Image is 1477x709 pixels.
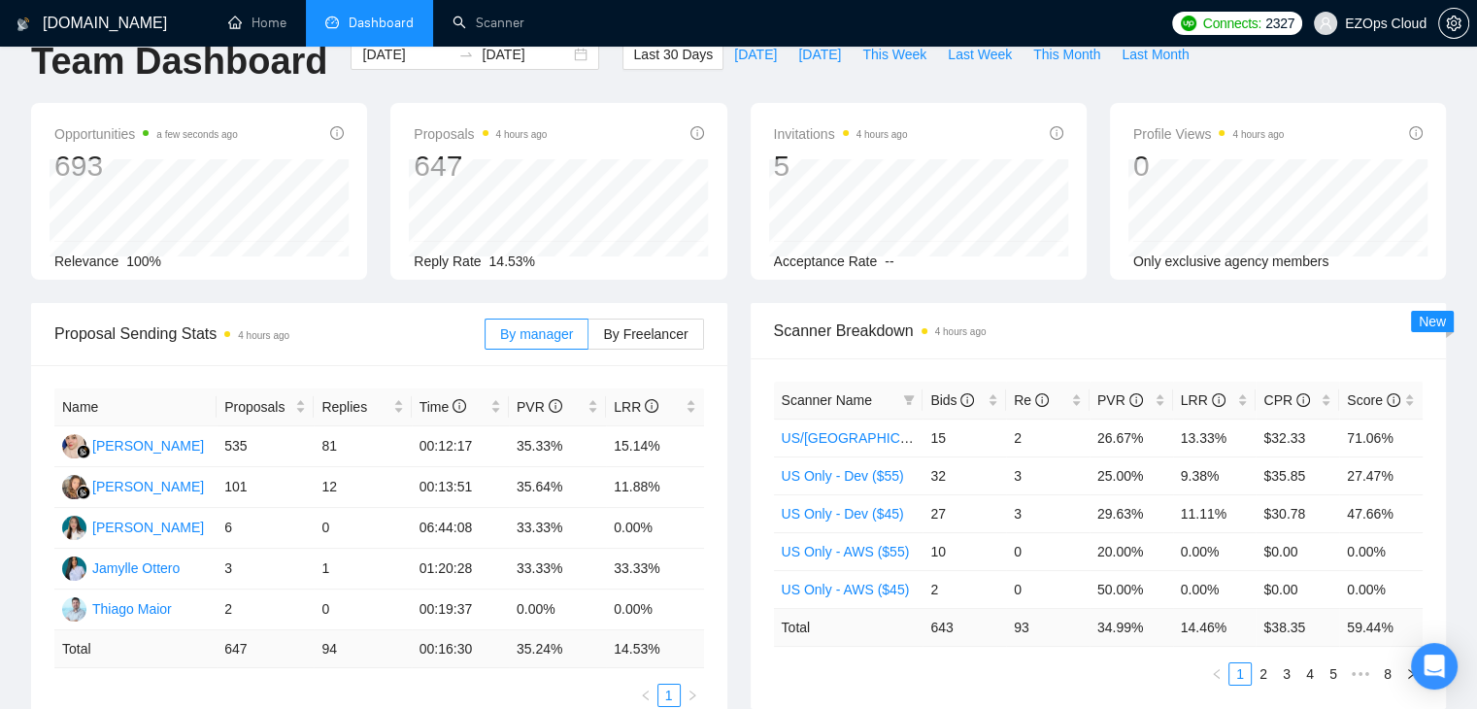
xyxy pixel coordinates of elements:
button: right [1399,662,1423,686]
a: searchScanner [453,15,524,31]
span: PVR [1097,392,1143,408]
td: 00:19:37 [412,590,509,630]
input: Start date [362,44,451,65]
span: info-circle [1035,393,1049,407]
div: 693 [54,148,238,185]
button: Last Month [1111,39,1199,70]
img: TM [62,597,86,622]
td: 15 [923,419,1006,456]
td: 01:20:28 [412,549,509,590]
time: 4 hours ago [1232,129,1284,140]
td: 9.38% [1173,456,1257,494]
h1: Team Dashboard [31,39,327,84]
span: Last 30 Days [633,44,713,65]
td: 06:44:08 [412,508,509,549]
input: End date [482,44,570,65]
span: info-circle [1212,393,1225,407]
div: [PERSON_NAME] [92,517,204,538]
a: 5 [1323,663,1344,685]
div: Open Intercom Messenger [1411,643,1458,690]
img: JO [62,557,86,581]
span: Bids [930,392,974,408]
td: 10 [923,532,1006,570]
td: 101 [217,467,314,508]
td: $35.85 [1256,456,1339,494]
button: right [681,684,704,707]
td: 35.24 % [509,630,606,668]
li: 2 [1252,662,1275,686]
span: user [1319,17,1332,30]
span: 100% [126,253,161,269]
img: logo [17,9,30,40]
span: PVR [517,399,562,415]
span: Scanner Name [782,392,872,408]
img: upwork-logo.png [1181,16,1196,31]
button: left [1205,662,1228,686]
div: [PERSON_NAME] [92,476,204,497]
a: 2 [1253,663,1274,685]
td: 0.00% [509,590,606,630]
th: Name [54,388,217,426]
span: Time [420,399,466,415]
td: 20.00% [1090,532,1173,570]
td: 32 [923,456,1006,494]
button: This Month [1023,39,1111,70]
span: Score [1347,392,1399,408]
td: 11.11% [1173,494,1257,532]
img: AJ [62,434,86,458]
span: info-circle [1387,393,1400,407]
span: right [1405,668,1417,680]
td: 71.06% [1339,419,1423,456]
li: Previous Page [634,684,657,707]
li: Previous Page [1205,662,1228,686]
div: 5 [774,148,908,185]
span: LRR [1181,392,1225,408]
span: info-circle [1409,126,1423,140]
span: By Freelancer [603,326,688,342]
td: 29.63% [1090,494,1173,532]
td: 15.14% [606,426,703,467]
a: setting [1438,16,1469,31]
span: Opportunities [54,122,238,146]
span: filter [903,394,915,406]
button: Last 30 Days [622,39,723,70]
td: 0 [314,508,411,549]
span: Proposal Sending Stats [54,321,485,346]
span: Last Week [948,44,1012,65]
span: [DATE] [798,44,841,65]
span: to [458,47,474,62]
td: 34.99 % [1090,608,1173,646]
li: 8 [1376,662,1399,686]
span: 14.53% [489,253,535,269]
span: Proposals [224,396,291,418]
span: Connects: [1203,13,1261,34]
button: [DATE] [723,39,788,70]
img: TA [62,516,86,540]
td: $0.00 [1256,570,1339,608]
span: info-circle [690,126,704,140]
td: 27.47% [1339,456,1423,494]
div: 0 [1133,148,1285,185]
td: 35.64% [509,467,606,508]
a: AJ[PERSON_NAME] [62,437,204,453]
a: 1 [1229,663,1251,685]
li: Next Page [681,684,704,707]
span: swap-right [458,47,474,62]
td: 25.00% [1090,456,1173,494]
span: Re [1014,392,1049,408]
span: setting [1439,16,1468,31]
span: info-circle [960,393,974,407]
td: 13.33% [1173,419,1257,456]
td: 0.00% [1173,532,1257,570]
span: Proposals [414,122,547,146]
td: 33.33% [509,508,606,549]
td: Total [774,608,923,646]
td: 3 [217,549,314,590]
span: dashboard [325,16,339,29]
span: info-circle [453,399,466,413]
td: 3 [1006,494,1090,532]
a: 8 [1377,663,1398,685]
a: NK[PERSON_NAME] [62,478,204,493]
button: left [634,684,657,707]
a: US Only - Dev ($55) [782,468,904,484]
